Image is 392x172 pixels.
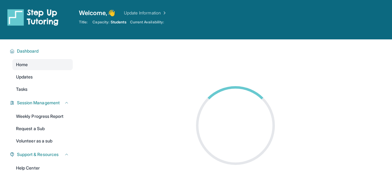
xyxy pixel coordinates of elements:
[12,111,73,122] a: Weekly Progress Report
[79,20,88,25] span: Title:
[12,123,73,134] a: Request a Sub
[12,135,73,146] a: Volunteer as a sub
[17,48,39,54] span: Dashboard
[16,86,27,92] span: Tasks
[92,20,109,25] span: Capacity:
[16,62,28,68] span: Home
[16,74,33,80] span: Updates
[12,84,73,95] a: Tasks
[14,151,69,158] button: Support & Resources
[14,48,69,54] button: Dashboard
[12,59,73,70] a: Home
[124,10,167,16] a: Update Information
[17,100,60,106] span: Session Management
[111,20,126,25] span: Students
[161,10,167,16] img: Chevron Right
[79,9,115,17] span: Welcome, 👋
[12,71,73,82] a: Updates
[17,151,59,158] span: Support & Resources
[130,20,164,25] span: Current Availability:
[7,9,59,26] img: logo
[14,100,69,106] button: Session Management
